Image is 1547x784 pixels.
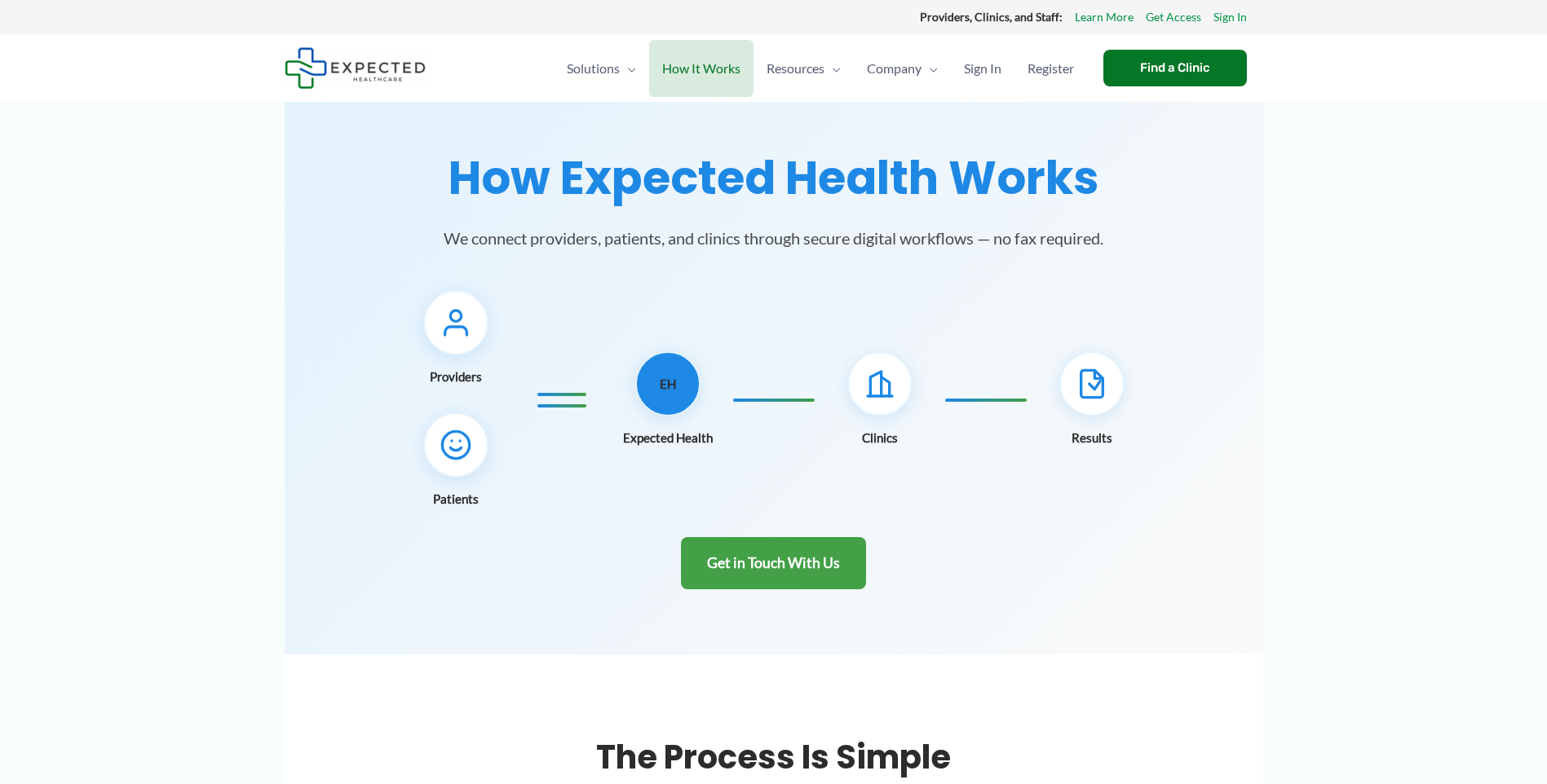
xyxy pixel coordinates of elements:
a: Sign In [951,40,1014,97]
span: Expected Health [623,426,713,449]
h2: The Process is Simple [304,736,1244,778]
a: Register [1014,40,1087,97]
a: Get Access [1146,7,1201,28]
span: Patients [433,487,479,510]
span: Results [1072,426,1112,449]
span: Menu Toggle [620,40,636,97]
img: Expected Healthcare Logo - side, dark font, small [285,47,426,89]
span: Solutions [567,40,620,97]
span: Company [867,40,922,97]
span: Clinics [862,426,898,449]
span: Providers [430,365,482,388]
a: How It Works [649,40,754,97]
span: Sign In [964,40,1001,97]
span: Menu Toggle [824,40,841,97]
a: CompanyMenu Toggle [854,40,951,97]
nav: Primary Site Navigation [554,40,1087,97]
a: SolutionsMenu Toggle [554,40,649,97]
span: How It Works [662,40,740,97]
span: Resources [767,40,824,97]
span: Menu Toggle [922,40,938,97]
a: ResourcesMenu Toggle [754,40,854,97]
span: EH [660,372,676,395]
a: Get in Touch With Us [681,537,866,590]
strong: Providers, Clinics, and Staff: [920,10,1063,24]
p: We connect providers, patients, and clinics through secure digital workflows — no fax required. [407,225,1141,251]
a: Learn More [1075,7,1134,28]
a: Sign In [1213,7,1247,28]
h1: How Expected Health Works [304,151,1244,205]
span: Register [1028,40,1074,97]
a: Find a Clinic [1103,50,1247,86]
